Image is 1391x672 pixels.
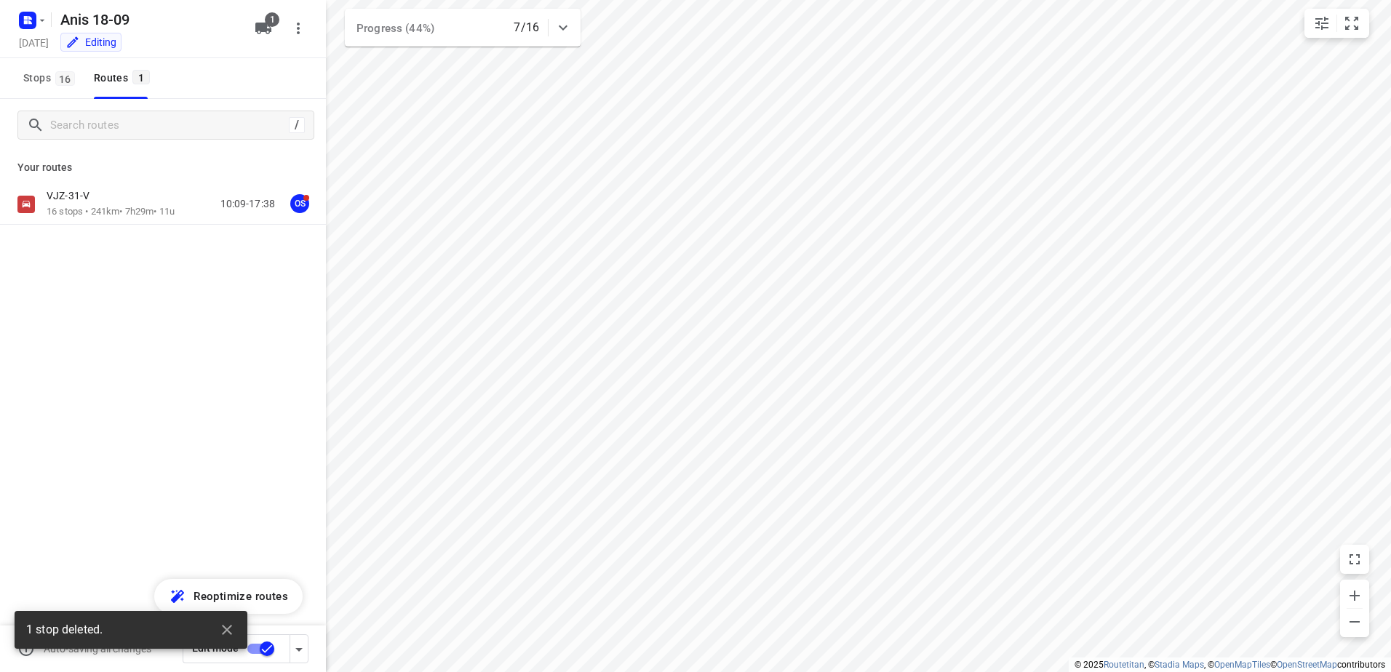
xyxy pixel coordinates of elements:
[1304,9,1369,38] div: small contained button group
[55,8,243,31] h5: Rename
[1214,660,1270,670] a: OpenMapTiles
[345,9,581,47] div: Progress (44%)7/16
[289,117,305,133] div: /
[132,70,150,84] span: 1
[265,12,279,27] span: 1
[356,22,434,35] span: Progress (44%)
[514,19,539,36] p: 7/16
[1104,660,1144,670] a: Routetitan
[23,69,79,87] span: Stops
[1155,660,1204,670] a: Stadia Maps
[50,114,289,137] input: Search routes
[194,587,288,606] span: Reoptimize routes
[1075,660,1385,670] li: © 2025 , © , © © contributors
[285,189,314,218] button: OS
[1307,9,1336,38] button: Map settings
[47,189,98,202] p: VJZ-31-V
[94,69,154,87] div: Routes
[1337,9,1366,38] button: Fit zoom
[13,34,55,51] h5: Project date
[290,194,309,213] div: OS
[249,14,278,43] button: 1
[17,160,308,175] p: Your routes
[154,579,303,614] button: Reoptimize routes
[220,196,275,212] p: 10:09-17:38
[55,71,75,86] span: 16
[290,639,308,657] div: Driver app settings
[26,622,103,639] span: 1 stop deleted.
[65,35,116,49] div: You are currently in edit mode.
[47,205,175,219] p: 16 stops • 241km • 7h29m • 11u
[1277,660,1337,670] a: OpenStreetMap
